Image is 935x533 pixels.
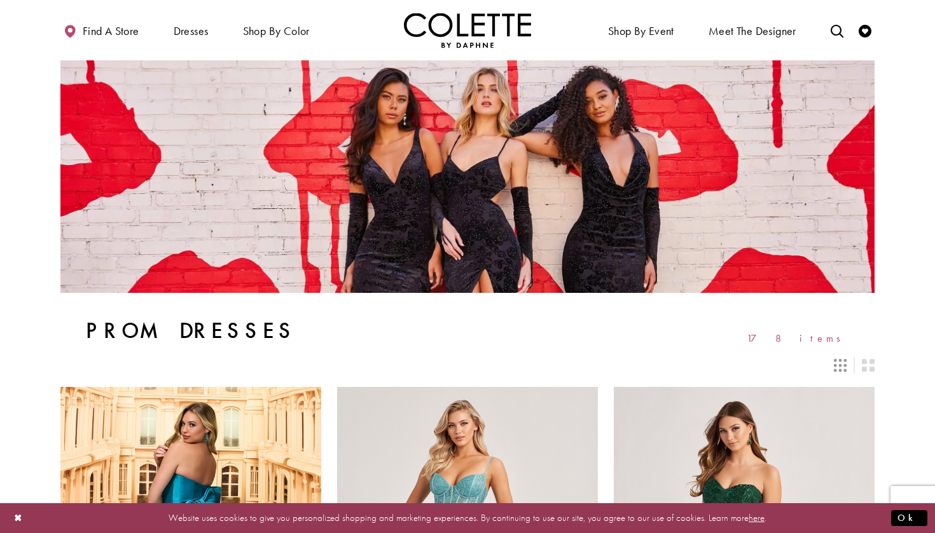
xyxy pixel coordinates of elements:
a: Visit Home Page [404,13,531,48]
a: Meet the designer [705,13,800,48]
span: Dresses [174,25,209,37]
span: Shop By Event [608,25,674,37]
div: Layout Controls [53,351,882,379]
a: Check Wishlist [855,13,875,48]
a: Toggle search [828,13,847,48]
h1: Prom Dresses [86,318,296,344]
span: Switch layout to 2 columns [862,359,875,372]
a: Find a store [60,13,142,48]
p: Website uses cookies to give you personalized shopping and marketing experiences. By continuing t... [92,509,843,527]
span: Shop by color [243,25,310,37]
span: Shop by color [240,13,313,48]
img: Colette by Daphne [404,13,531,48]
a: here [749,511,765,524]
span: 178 items [747,333,849,344]
span: Find a store [83,25,139,37]
button: Close Dialog [8,507,29,529]
span: Switch layout to 3 columns [834,359,847,372]
button: Submit Dialog [891,510,927,526]
span: Dresses [170,13,212,48]
span: Meet the designer [709,25,796,37]
span: Shop By Event [605,13,677,48]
